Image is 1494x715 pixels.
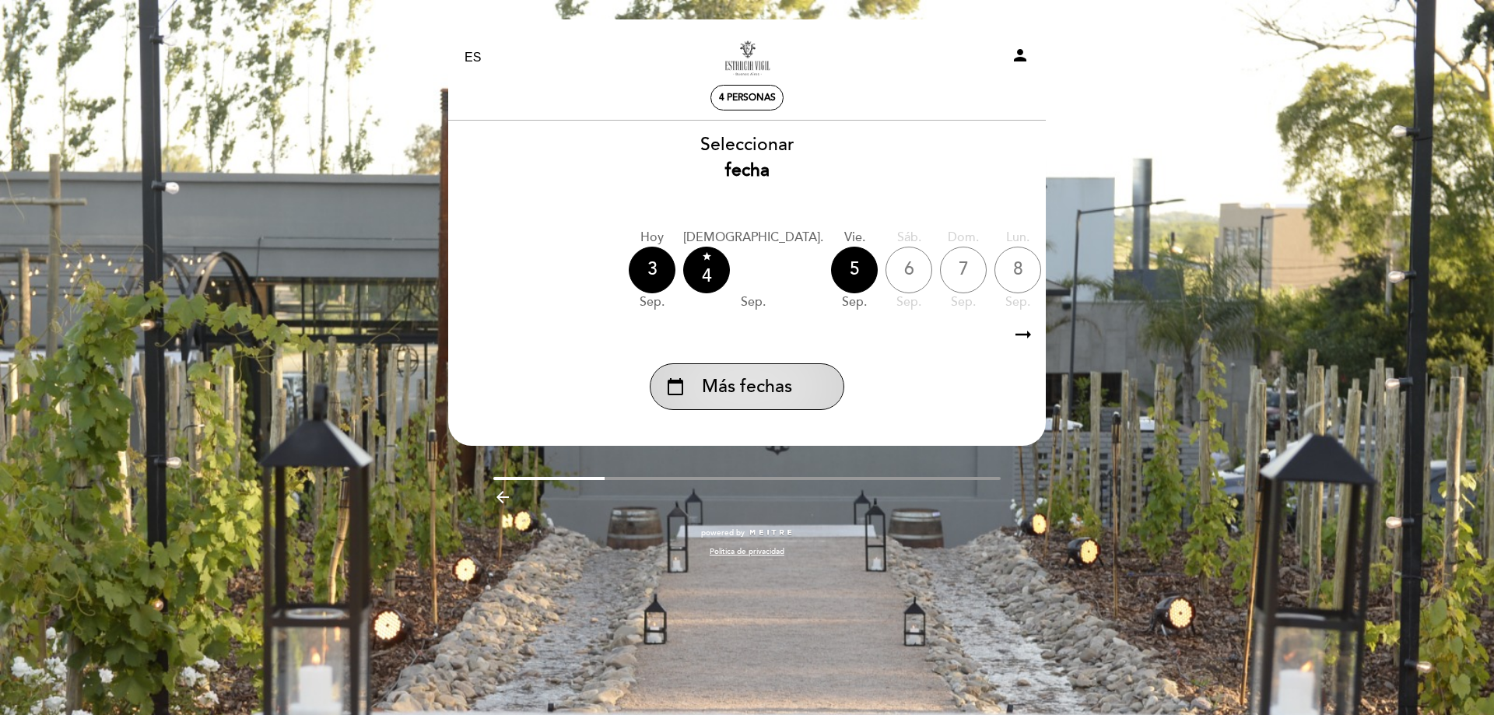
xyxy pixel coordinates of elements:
i: person [1011,46,1029,65]
div: Seleccionar [447,132,1047,184]
div: 7 [940,247,987,293]
div: 8 [994,247,1041,293]
div: 3 [629,247,675,293]
div: sep. [683,293,823,311]
span: 4 personas [719,92,776,103]
span: Más fechas [702,374,792,400]
div: sep. [886,293,932,311]
div: sep. [629,293,675,311]
div: 4 [683,247,730,293]
i: star [702,250,712,265]
div: Hoy [629,229,675,247]
a: powered by [701,527,793,538]
div: 5 [831,247,878,293]
b: fecha [725,159,770,181]
button: person [1011,46,1029,70]
i: calendar_today [666,373,685,400]
i: arrow_backward [493,488,512,506]
div: lun. [994,229,1041,247]
div: 6 [886,247,932,293]
div: vie. [831,229,878,247]
div: dom. [940,229,987,247]
div: sep. [940,293,987,311]
a: Estancia [PERSON_NAME] [GEOGRAPHIC_DATA] [650,37,844,79]
div: sep. [831,293,878,311]
div: sep. [994,293,1041,311]
div: [DEMOGRAPHIC_DATA]. [683,229,823,247]
span: powered by [701,527,745,538]
img: MEITRE [749,529,793,537]
a: Política de privacidad [710,546,784,557]
i: arrow_right_alt [1012,318,1035,352]
div: sáb. [886,229,932,247]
